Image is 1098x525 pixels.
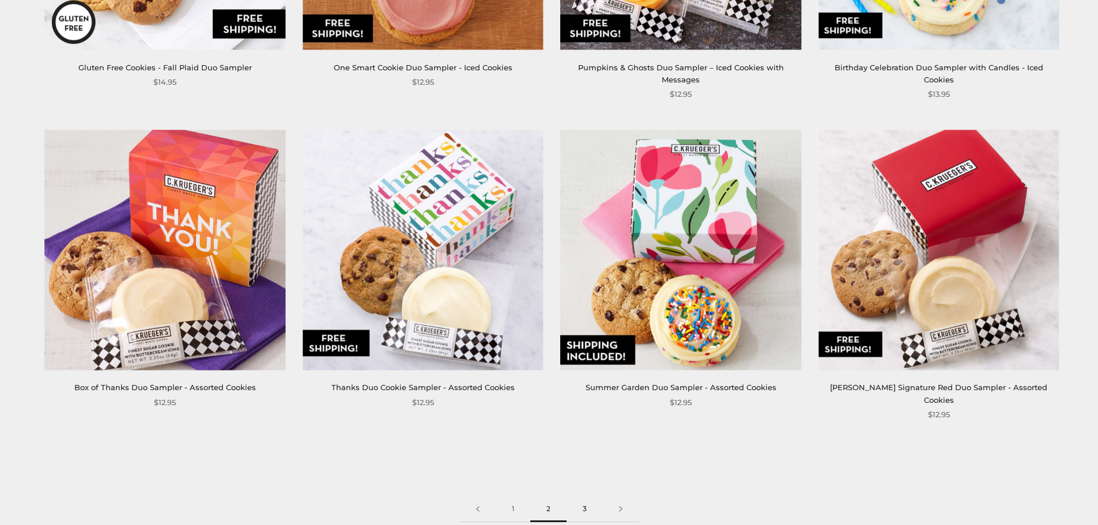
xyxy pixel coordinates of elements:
[496,496,530,522] a: 1
[412,396,434,409] span: $12.95
[412,76,434,88] span: $12.95
[154,396,176,409] span: $12.95
[818,130,1059,370] img: C. Krueger's Signature Red Duo Sampler - Assorted Cookies
[530,496,567,522] span: 2
[331,383,515,392] a: Thanks Duo Cookie Sampler - Assorted Cookies
[9,481,119,516] iframe: Sign Up via Text for Offers
[928,409,950,421] span: $12.95
[567,496,603,522] a: 3
[78,63,252,72] a: Gluten Free Cookies - Fall Plaid Duo Sampler
[45,130,285,370] img: Box of Thanks Duo Sampler - Assorted Cookies
[586,383,776,392] a: Summer Garden Duo Sampler - Assorted Cookies
[334,63,512,72] a: One Smart Cookie Duo Sampler - Iced Cookies
[561,130,801,370] img: Summer Garden Duo Sampler - Assorted Cookies
[670,88,692,100] span: $12.95
[74,383,256,392] a: Box of Thanks Duo Sampler - Assorted Cookies
[153,76,176,88] span: $14.95
[603,496,639,522] a: Next page
[928,88,950,100] span: $13.95
[670,396,692,409] span: $12.95
[460,496,496,522] a: Previous page
[830,383,1047,404] a: [PERSON_NAME] Signature Red Duo Sampler - Assorted Cookies
[578,63,784,84] a: Pumpkins & Ghosts Duo Sampler – Iced Cookies with Messages
[835,63,1043,84] a: Birthday Celebration Duo Sampler with Candles - Iced Cookies
[303,130,543,370] img: Thanks Duo Cookie Sampler - Assorted Cookies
